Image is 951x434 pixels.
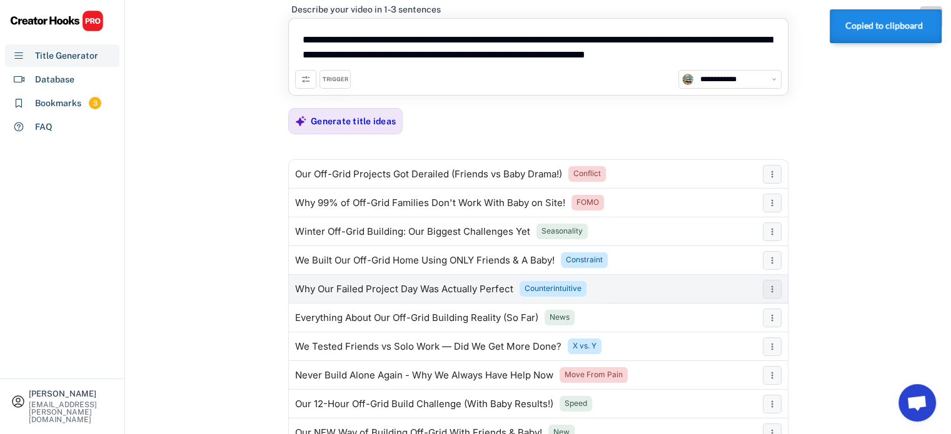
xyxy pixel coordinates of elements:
img: CHPRO%20Logo.svg [10,10,104,32]
div: Seasonality [541,226,583,237]
div: Never Build Alone Again - Why We Always Have Help Now [295,370,553,380]
div: Move From Pain [565,370,623,380]
div: Counterintuitive [525,284,581,294]
div: Why 99% of Off-Grid Families Don't Work With Baby on Site! [295,198,565,208]
div: Our Off-Grid Projects Got Derailed (Friends vs Baby Drama!) [295,169,562,179]
div: Winter Off-Grid Building: Our Biggest Challenges Yet [295,227,530,237]
strong: Copied to clipboard [845,21,923,31]
div: Conflict [573,169,601,179]
div: [PERSON_NAME] [29,390,114,398]
div: [EMAIL_ADDRESS][PERSON_NAME][DOMAIN_NAME] [29,401,114,423]
div: FAQ [35,121,53,134]
div: TRIGGER [323,76,348,84]
div: Bookmarks [35,97,81,110]
div: Speed [565,398,587,409]
div: Everything About Our Off-Grid Building Reality (So Far) [295,313,538,323]
div: Constraint [566,255,603,265]
div: Database [35,73,74,86]
div: X vs. Y [573,341,596,352]
img: unnamed.jpg [682,74,693,85]
div: Generate title ideas [311,116,396,127]
div: 3 [89,98,101,109]
div: Title Generator [35,49,98,62]
div: Our 12-Hour Off-Grid Build Challenge (With Baby Results!) [295,399,553,409]
div: We Tested Friends vs Solo Work — Did We Get More Done? [295,342,561,352]
div: FOMO [576,197,599,208]
div: Describe your video in 1-3 sentences [291,4,441,15]
a: Open chat [898,384,936,422]
div: News [550,312,570,323]
div: Why Our Failed Project Day Was Actually Perfect [295,284,513,294]
div: We Built Our Off-Grid Home Using ONLY Friends & A Baby! [295,255,555,265]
